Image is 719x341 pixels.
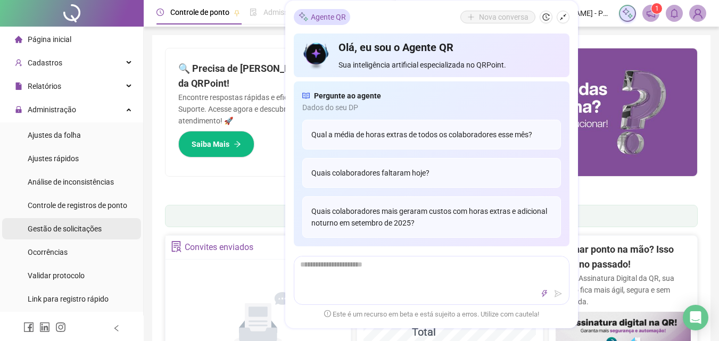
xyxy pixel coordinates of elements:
[234,10,240,16] span: pushpin
[55,322,66,332] span: instagram
[324,309,539,320] span: Este é um recurso em beta e está sujeito a erros. Utilize com cautela!
[28,131,81,139] span: Ajustes da folha
[541,290,548,297] span: thunderbolt
[28,105,76,114] span: Administração
[556,272,691,307] p: Com a Assinatura Digital da QR, sua gestão fica mais ágil, segura e sem papelada.
[338,40,560,55] h4: Olá, eu sou o Agente QR
[690,5,706,21] img: 19998
[28,271,85,280] span: Validar protocolo
[622,7,633,19] img: sparkle-icon.fc2bf0ac1784a2077858766a79e2daf3.svg
[15,36,22,43] span: home
[302,102,561,113] span: Dados do seu DP
[15,59,22,66] span: user-add
[556,242,691,272] h2: Assinar ponto na mão? Isso ficou no passado!
[23,322,34,332] span: facebook
[302,158,561,188] div: Quais colaboradores faltaram hoje?
[646,9,656,18] span: notification
[651,3,662,14] sup: 1
[28,295,109,303] span: Link para registro rápido
[28,35,71,44] span: Página inicial
[113,325,120,332] span: left
[460,11,535,23] button: Nova conversa
[178,92,419,127] p: Encontre respostas rápidas e eficientes em nosso Guia Prático de Suporte. Acesse agora e descubra...
[234,140,241,148] span: arrow-right
[28,248,68,256] span: Ocorrências
[294,9,350,25] div: Agente QR
[655,5,659,12] span: 1
[171,241,182,252] span: solution
[559,13,567,21] span: shrink
[28,154,79,163] span: Ajustes rápidos
[28,201,127,210] span: Controle de registros de ponto
[542,13,550,21] span: history
[39,322,50,332] span: linkedin
[28,59,62,67] span: Cadastros
[302,120,561,149] div: Qual a média de horas extras de todos os colaboradores esse mês?
[338,59,560,71] span: Sua inteligência artificial especializada no QRPoint.
[178,61,419,92] h2: 🔍 Precisa de [PERSON_NAME]? Conte com o Suporte da QRPoint!
[170,8,229,16] span: Controle de ponto
[263,8,318,16] span: Admissão digital
[250,9,257,16] span: file-done
[15,106,22,113] span: lock
[185,238,253,256] div: Convites enviados
[298,11,309,22] img: sparkle-icon.fc2bf0ac1784a2077858766a79e2daf3.svg
[324,310,331,317] span: exclamation-circle
[28,178,114,186] span: Análise de inconsistências
[314,90,381,102] span: Pergunte ao agente
[192,138,229,150] span: Saiba Mais
[552,287,565,300] button: send
[302,196,561,238] div: Quais colaboradores mais geraram custos com horas extras e adicional noturno em setembro de 2025?
[302,40,330,71] img: icon
[302,90,310,102] span: read
[156,9,164,16] span: clock-circle
[28,82,61,90] span: Relatórios
[15,82,22,90] span: file
[28,224,102,233] span: Gestão de solicitações
[538,287,551,300] button: thunderbolt
[670,9,679,18] span: bell
[683,305,708,330] div: Open Intercom Messenger
[178,131,254,157] button: Saiba Mais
